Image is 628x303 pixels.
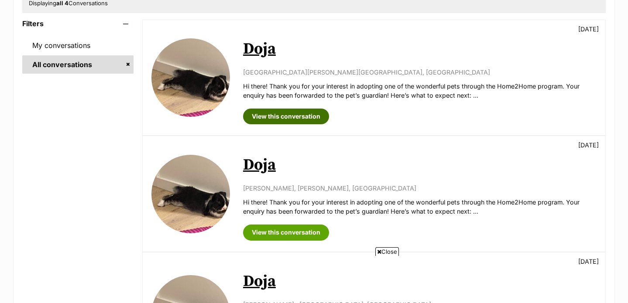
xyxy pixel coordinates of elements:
[578,257,599,266] p: [DATE]
[243,225,329,240] a: View this conversation
[578,24,599,34] p: [DATE]
[22,36,134,54] a: My conversations
[243,109,329,124] a: View this conversation
[375,247,399,256] span: Close
[243,82,597,100] p: Hi there! Thank you for your interest in adopting one of the wonderful pets through the Home2Home...
[103,259,526,299] iframe: Advertisement
[22,20,134,27] header: Filters
[243,68,597,77] p: [GEOGRAPHIC_DATA][PERSON_NAME][GEOGRAPHIC_DATA], [GEOGRAPHIC_DATA]
[151,155,230,233] img: Doja
[151,38,230,117] img: Doja
[243,155,276,175] a: Doja
[243,39,276,59] a: Doja
[578,140,599,150] p: [DATE]
[243,197,597,216] p: Hi there! Thank you for your interest in adopting one of the wonderful pets through the Home2Home...
[22,55,134,74] a: All conversations
[243,184,597,193] p: [PERSON_NAME], [PERSON_NAME], [GEOGRAPHIC_DATA]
